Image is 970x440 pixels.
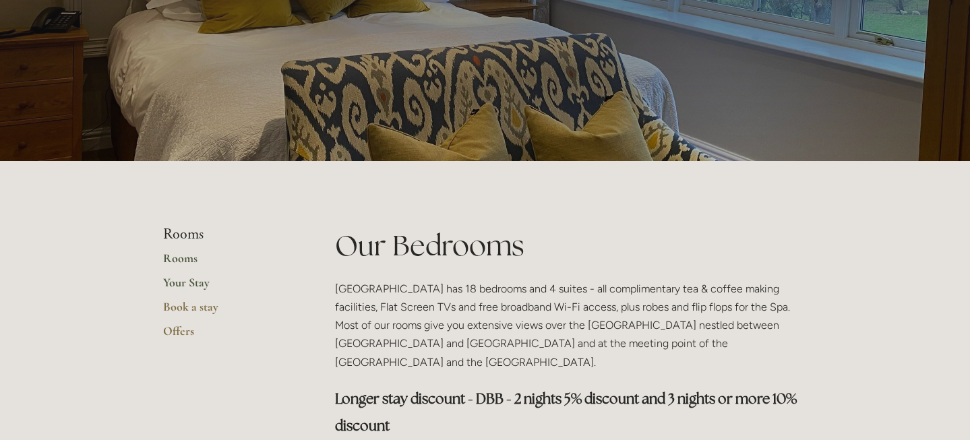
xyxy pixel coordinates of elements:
[163,299,292,323] a: Book a stay
[163,251,292,275] a: Rooms
[335,226,808,265] h1: Our Bedrooms
[335,280,808,371] p: [GEOGRAPHIC_DATA] has 18 bedrooms and 4 suites - all complimentary tea & coffee making facilities...
[163,275,292,299] a: Your Stay
[163,226,292,243] li: Rooms
[335,389,799,435] strong: Longer stay discount - DBB - 2 nights 5% discount and 3 nights or more 10% discount
[163,323,292,348] a: Offers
